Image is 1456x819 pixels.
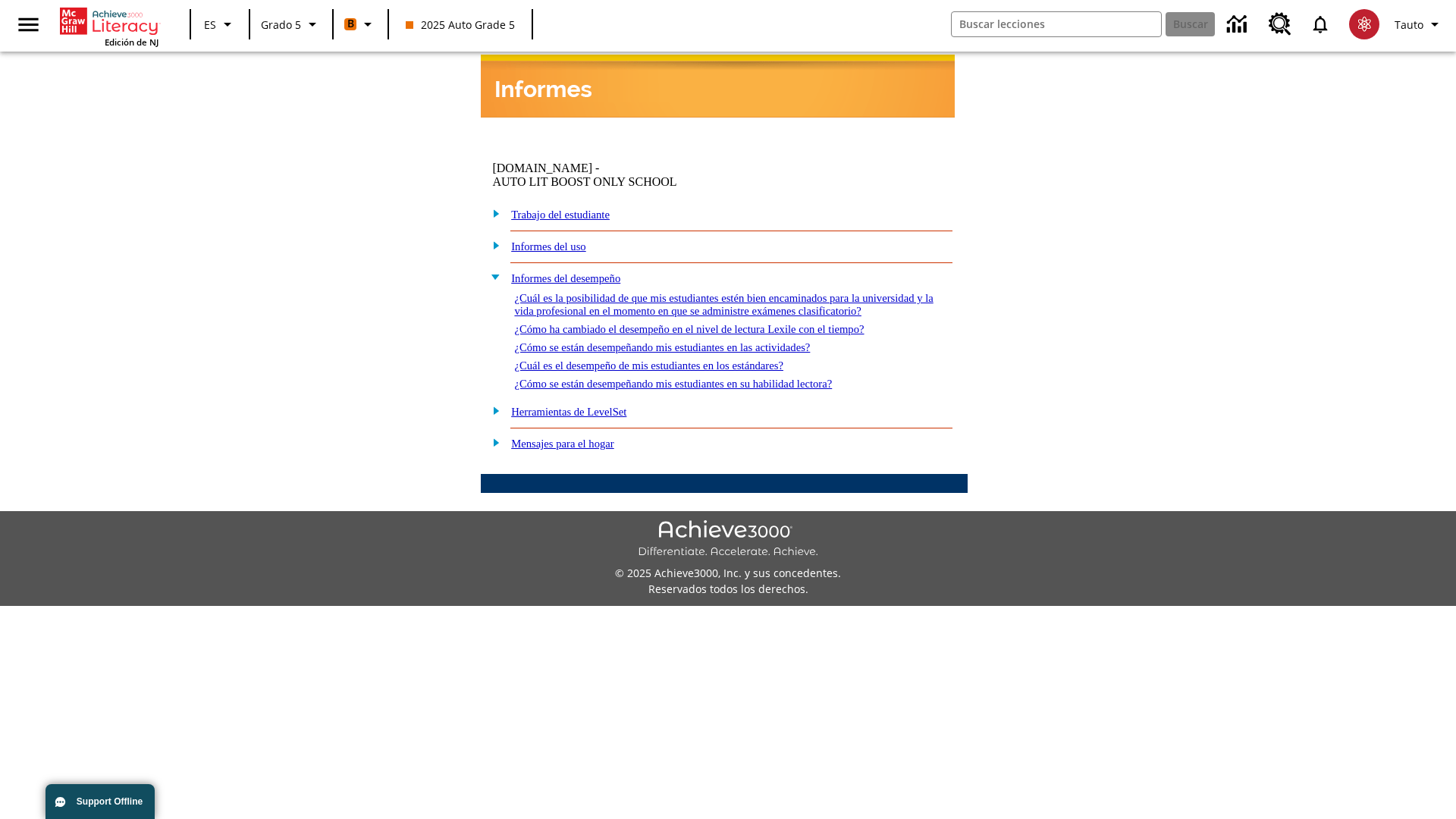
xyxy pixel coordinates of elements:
button: Abrir el menú lateral [6,2,51,47]
button: Grado: Grado 5, Elige un grado [255,11,328,38]
a: Informes del uso [511,240,586,253]
a: ¿Cómo se están desempeñando mis estudiantes en su habilidad lectora? [514,378,832,390]
img: plus.gif [485,238,500,252]
button: Lenguaje: ES, Selecciona un idioma [196,11,244,38]
img: plus.gif [485,403,500,417]
a: Notificaciones [1301,5,1340,44]
div: Portada [60,5,158,48]
button: Boost El color de la clase es anaranjado. Cambiar el color de la clase. [338,11,383,38]
img: plus.gif [485,206,500,220]
nobr: AUTO LIT BOOST ONLY SCHOOL [492,175,676,188]
button: Perfil/Configuración [1389,11,1450,38]
a: Centro de información [1218,4,1260,45]
a: Trabajo del estudiante [511,209,610,221]
a: Mensajes para el hogar [511,438,614,450]
img: Achieve3000 Differentiate Accelerate Achieve [638,520,818,559]
a: ¿Cómo se están desempeñando mis estudiantes en las actividades? [514,341,810,353]
span: Grado 5 [261,17,301,33]
span: B [347,14,354,33]
button: Support Offline [45,784,155,819]
img: plus.gif [485,435,500,449]
img: header [481,55,955,118]
span: Support Offline [77,796,143,807]
button: Escoja un nuevo avatar [1340,5,1389,44]
a: Centro de recursos, Se abrirá en una pestaña nueva. [1260,4,1301,45]
a: ¿Cuál es el desempeño de mis estudiantes en los estándares? [514,359,783,372]
a: Informes del desempeño [511,272,620,284]
img: minus.gif [485,270,500,284]
span: Tauto [1395,17,1423,33]
img: avatar image [1349,9,1379,39]
span: 2025 Auto Grade 5 [406,17,515,33]
span: Edición de NJ [105,36,158,48]
a: ¿Cómo ha cambiado el desempeño en el nivel de lectura Lexile con el tiempo? [514,323,864,335]
a: ¿Cuál es la posibilidad de que mis estudiantes estén bien encaminados para la universidad y la vi... [514,292,933,317]
input: Buscar campo [952,12,1161,36]
td: [DOMAIN_NAME] - [492,162,778,189]
span: ES [204,17,216,33]
a: Herramientas de LevelSet [511,406,626,418]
